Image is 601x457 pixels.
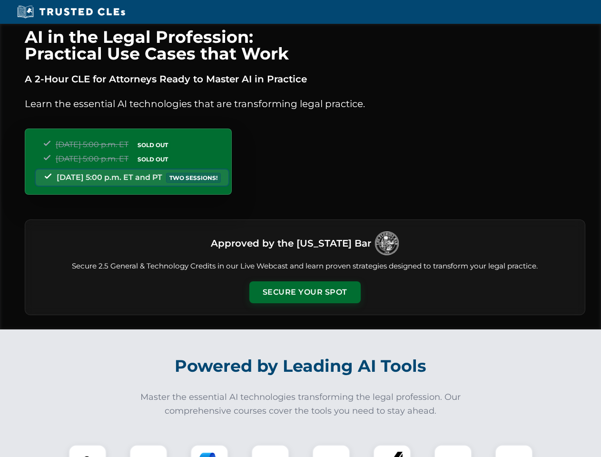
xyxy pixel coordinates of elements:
h1: AI in the Legal Profession: Practical Use Cases that Work [25,29,585,62]
span: SOLD OUT [134,140,171,150]
span: [DATE] 5:00 p.m. ET [56,140,128,149]
button: Secure Your Spot [249,281,361,303]
span: SOLD OUT [134,154,171,164]
img: Logo [375,231,399,255]
p: A 2-Hour CLE for Attorneys Ready to Master AI in Practice [25,71,585,87]
h2: Powered by Leading AI Tools [37,349,564,383]
p: Master the essential AI technologies transforming the legal profession. Our comprehensive courses... [134,390,467,418]
p: Learn the essential AI technologies that are transforming legal practice. [25,96,585,111]
span: [DATE] 5:00 p.m. ET [56,154,128,163]
h3: Approved by the [US_STATE] Bar [211,235,371,252]
p: Secure 2.5 General & Technology Credits in our Live Webcast and learn proven strategies designed ... [37,261,573,272]
img: Trusted CLEs [14,5,128,19]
